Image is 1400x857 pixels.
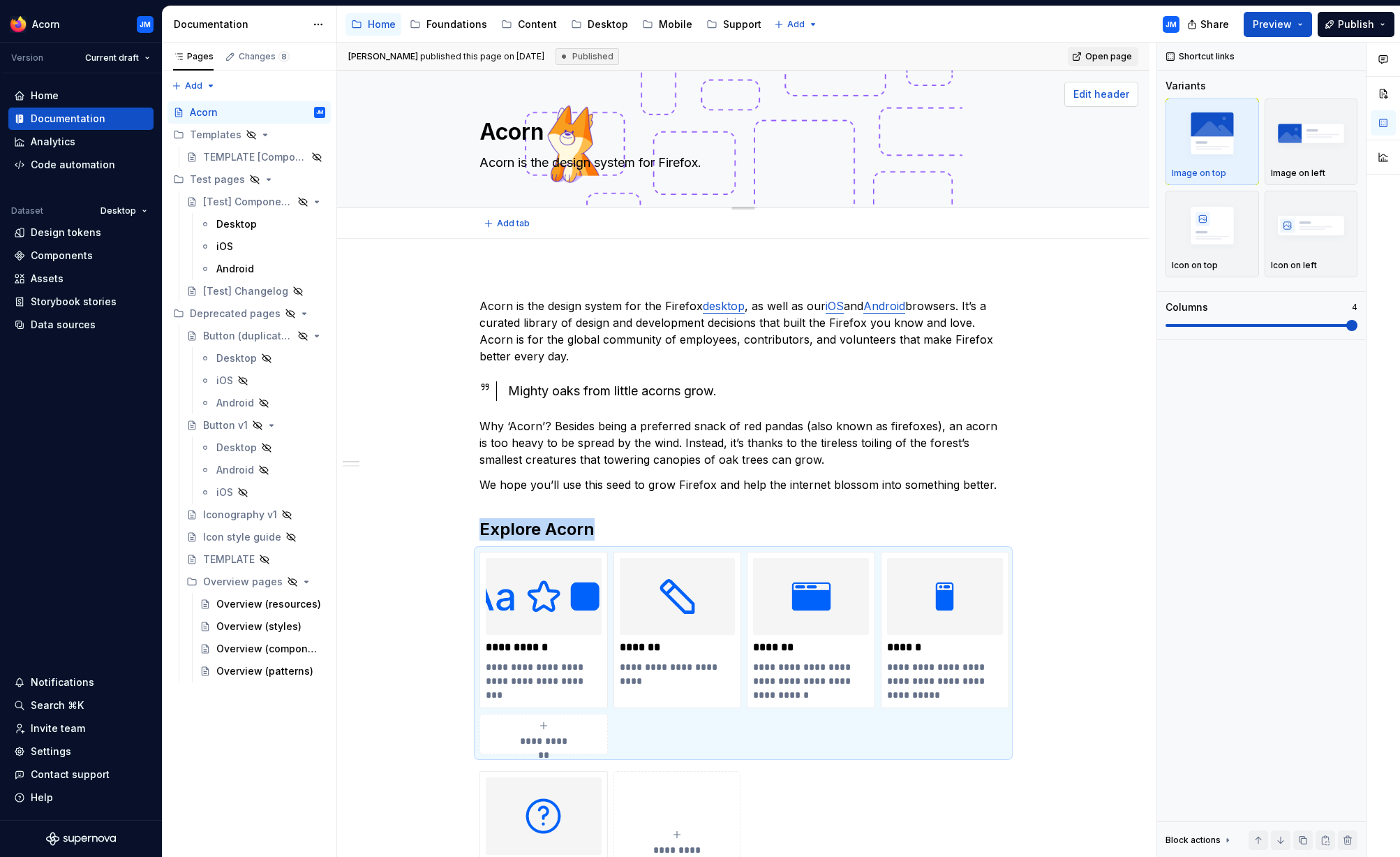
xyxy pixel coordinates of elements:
[703,299,745,313] a: desktop
[194,481,331,504] a: iOS
[31,768,110,782] div: Contact support
[181,526,331,548] a: Icon style guide
[31,135,75,149] div: Analytics
[100,205,136,217] span: Desktop
[216,664,313,678] div: Overview (patterns)
[31,89,59,103] div: Home
[10,16,27,33] img: 894890ef-b4b9-4142-abf4-a08b65caed53.png
[216,485,233,499] div: iOS
[477,115,1004,149] textarea: Acorn
[8,314,154,336] a: Data sources
[167,101,331,124] a: AcornJM
[31,295,117,309] div: Storybook stories
[216,374,233,388] div: iOS
[216,217,257,231] div: Desktop
[787,19,805,30] span: Add
[8,154,154,176] a: Code automation
[190,173,245,186] div: Test pages
[1338,17,1374,31] span: Publish
[194,437,331,459] a: Desktop
[1166,300,1208,314] div: Columns
[85,52,139,64] span: Current draft
[216,240,233,254] div: iOS
[194,347,331,369] a: Desktop
[181,548,331,571] a: TEMPLATE
[1172,200,1253,251] img: placeholder
[79,48,156,68] button: Current draft
[181,414,331,437] a: Button v1
[278,51,290,62] span: 8
[203,329,293,343] div: Button (duplicate test)
[216,597,321,611] div: Overview (resources)
[1166,191,1259,277] button: placeholderIcon on top
[659,17,692,31] div: Mobile
[479,476,1007,493] p: We hope you’ll use this seed to grow Firefox and help the internet blossom into something better.
[8,694,154,717] button: Search ⌘K
[31,226,101,240] div: Design tokens
[1271,108,1352,159] img: placeholder
[479,214,536,233] button: Add tab
[31,272,64,286] div: Assets
[194,369,331,392] a: iOS
[185,80,202,91] span: Add
[190,128,241,142] div: Templates
[203,508,277,522] div: Iconography v1
[404,13,493,36] a: Foundations
[194,638,331,660] a: Overview (components)
[723,17,761,31] div: Support
[31,722,85,735] div: Invite team
[1064,82,1138,107] button: Edit header
[1166,98,1259,185] button: placeholderImage on top
[194,593,331,615] a: Overview (resources)
[140,19,151,30] div: JM
[194,615,331,638] a: Overview (styles)
[190,105,218,119] div: Acorn
[203,284,288,298] div: [Test] Changelog
[1073,87,1129,101] span: Edit header
[8,85,154,107] a: Home
[1068,47,1138,66] a: Open page
[194,258,331,280] a: Android
[3,9,159,39] button: AcornJM
[216,351,257,365] div: Desktop
[368,17,396,31] div: Home
[203,575,283,589] div: Overview pages
[348,51,418,61] span: [PERSON_NAME]
[1265,191,1358,277] button: placeholderIcon on left
[8,291,154,313] a: Storybook stories
[8,786,154,809] button: Help
[486,558,602,635] img: fc02b5d7-bbc8-4abf-bfa2-d976223ae9fe.png
[477,152,1004,174] textarea: Acorn is the design system for Firefox.
[1253,17,1292,31] span: Preview
[1200,17,1229,31] span: Share
[508,381,1007,401] div: Mighty oaks from little acorns grow.
[497,218,530,229] span: Add tab
[174,17,306,31] div: Documentation
[194,459,331,481] a: Android
[8,717,154,740] a: Invite team
[1352,302,1357,313] p: 4
[181,280,331,302] a: [Test] Changelog
[167,168,331,191] div: Test pages
[8,268,154,290] a: Assets
[863,299,905,313] a: Android
[826,299,844,313] a: iOS
[8,131,154,153] a: Analytics
[11,205,43,217] div: Dataset
[194,213,331,235] a: Desktop
[1166,79,1206,93] div: Variants
[31,158,115,172] div: Code automation
[479,298,1007,365] p: Acorn is the design system for the Firefox , as well as our and browsers. It’s a curated library ...
[173,51,214,62] div: Pages
[348,51,544,62] span: published this page on [DATE]
[216,396,254,410] div: Android
[194,235,331,258] a: iOS
[636,13,698,36] a: Mobile
[479,418,1007,468] p: Why ‘Acorn’? Besides being a preferred snack of red pandas (also known as firefoxes), an acorn is...
[588,17,628,31] div: Desktop
[518,17,557,31] div: Content
[31,745,71,759] div: Settings
[1172,168,1226,179] p: Image on top
[1172,108,1253,159] img: placeholder
[1085,51,1132,62] span: Open page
